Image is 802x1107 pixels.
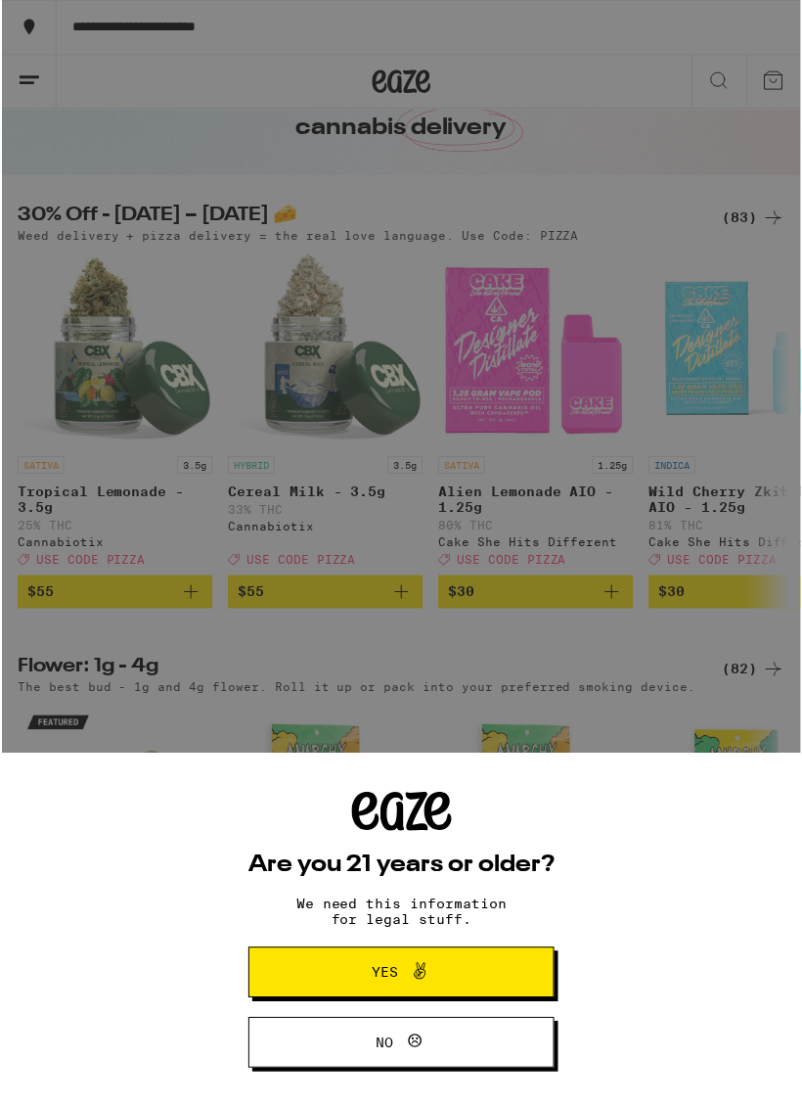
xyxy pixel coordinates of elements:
span: Yes [372,970,398,984]
button: Yes [247,951,555,1002]
button: No [247,1022,555,1073]
span: No [376,1040,393,1054]
p: We need this information for legal stuff. [279,900,523,932]
h2: Are you 21 years or older? [247,857,555,881]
